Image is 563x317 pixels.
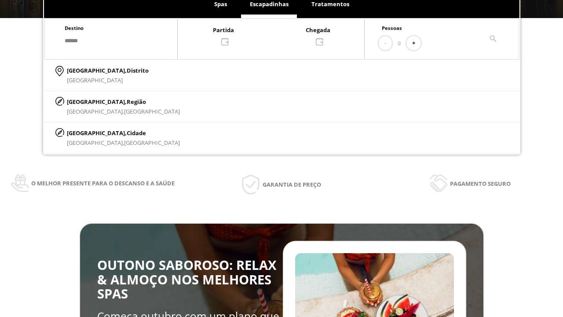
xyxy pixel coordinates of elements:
[127,98,146,106] span: Região
[65,25,84,31] span: Destino
[124,139,180,147] span: [GEOGRAPHIC_DATA]
[382,25,402,31] span: Pessoas
[67,66,149,75] p: [GEOGRAPHIC_DATA],
[97,256,277,302] span: OUTONO SABOROSO: RELAX & ALMOÇO NOS MELHORES SPAS
[127,66,149,74] span: Distrito
[406,36,421,51] button: +
[67,139,124,147] span: [GEOGRAPHIC_DATA],
[450,179,511,188] span: Pagamento seguro
[127,129,146,137] span: Cidade
[398,38,401,48] span: 0
[67,128,180,138] p: [GEOGRAPHIC_DATA],
[379,36,392,51] button: -
[67,97,180,107] p: [GEOGRAPHIC_DATA],
[67,76,123,84] span: [GEOGRAPHIC_DATA]
[31,178,175,188] span: O melhor presente para o descanso e a saúde
[67,107,124,115] span: [GEOGRAPHIC_DATA],
[263,180,321,189] span: Garantia de preço
[124,107,180,115] span: [GEOGRAPHIC_DATA]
